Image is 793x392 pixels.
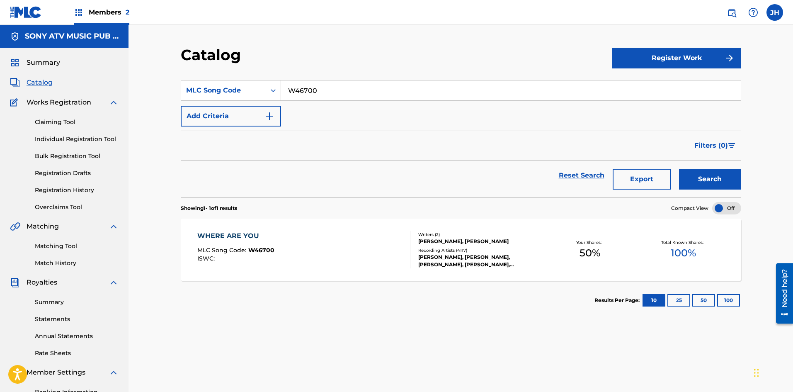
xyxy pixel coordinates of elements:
[109,222,119,231] img: expand
[10,278,20,287] img: Royalties
[181,46,245,64] h2: Catalog
[35,169,119,178] a: Registration Drafts
[671,205,708,212] span: Compact View
[418,247,543,253] div: Recording Artists ( 4117 )
[418,253,543,268] div: [PERSON_NAME], [PERSON_NAME], [PERSON_NAME], [PERSON_NAME], [PERSON_NAME]
[612,48,741,68] button: Register Work
[770,260,793,327] iframe: Resource Center
[10,32,20,41] img: Accounts
[27,368,85,377] span: Member Settings
[418,231,543,238] div: Writers ( 2 )
[248,246,274,254] span: W46700
[35,259,119,268] a: Match History
[745,4,761,21] div: Help
[10,97,21,107] img: Works Registration
[181,80,741,197] form: Search Form
[10,222,20,231] img: Matching
[728,143,735,148] img: filter
[643,294,665,307] button: 10
[766,4,783,21] div: User Menu
[752,352,793,392] iframe: Chat Widget
[109,97,119,107] img: expand
[594,297,642,304] p: Results Per Page:
[748,7,758,17] img: help
[181,106,281,127] button: Add Criteria
[25,32,119,41] h5: SONY ATV MUSIC PUB LLC
[727,7,737,17] img: search
[126,8,129,16] span: 2
[10,78,53,88] a: CatalogCatalog
[35,315,119,324] a: Statements
[717,294,740,307] button: 100
[35,152,119,161] a: Bulk Registration Tool
[35,298,119,307] a: Summary
[27,58,60,68] span: Summary
[689,135,741,156] button: Filters (0)
[723,4,740,21] a: Public Search
[27,222,59,231] span: Matching
[555,166,609,185] a: Reset Search
[10,368,20,377] img: Member Settings
[27,78,53,88] span: Catalog
[35,203,119,212] a: Overclaims Tool
[580,246,600,261] span: 50 %
[667,294,690,307] button: 25
[89,7,129,17] span: Members
[197,246,248,254] span: MLC Song Code :
[418,238,543,245] div: [PERSON_NAME], [PERSON_NAME]
[197,231,274,241] div: WHERE ARE YOU
[10,58,60,68] a: SummarySummary
[10,78,20,88] img: Catalog
[613,169,671,190] button: Export
[27,97,91,107] span: Works Registration
[264,111,274,121] img: 9d2ae6d4665cec9f34b9.svg
[35,332,119,341] a: Annual Statements
[27,278,57,287] span: Royalties
[754,360,759,385] div: Drag
[692,294,715,307] button: 50
[694,141,728,151] span: Filters ( 0 )
[35,186,119,195] a: Registration History
[35,118,119,127] a: Claiming Tool
[679,169,741,190] button: Search
[74,7,84,17] img: Top Rightsholders
[109,278,119,287] img: expand
[35,135,119,144] a: Individual Registration Tool
[661,239,706,246] p: Total Known Shares:
[725,53,735,63] img: f7272a7cc735f4ea7f67.svg
[671,246,696,261] span: 100 %
[576,239,604,246] p: Your Shares:
[186,85,261,95] div: MLC Song Code
[109,368,119,377] img: expand
[35,242,119,251] a: Matching Tool
[10,6,42,18] img: MLC Logo
[10,58,20,68] img: Summary
[181,205,237,212] p: Showing 1 - 1 of 1 results
[181,219,741,281] a: WHERE ARE YOUMLC Song Code:W46700ISWC:Writers (2)[PERSON_NAME], [PERSON_NAME]Recording Artists (4...
[35,349,119,358] a: Rate Sheets
[197,255,217,262] span: ISWC :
